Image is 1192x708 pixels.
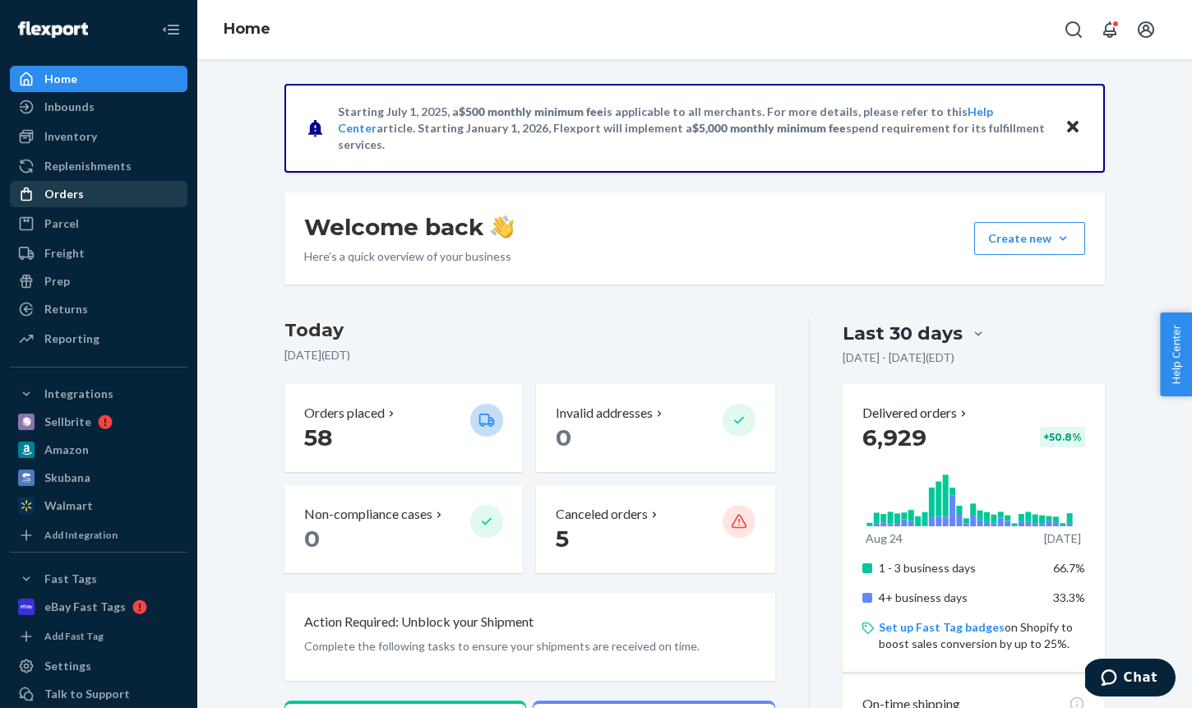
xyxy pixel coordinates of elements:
button: Invalid addresses 0 [536,384,774,472]
div: Inventory [44,128,97,145]
span: 0 [304,525,320,553]
div: Parcel [44,215,79,232]
div: Fast Tags [44,571,97,587]
button: Create new [974,222,1085,255]
div: Amazon [44,442,89,458]
a: Walmart [10,493,187,519]
a: Reporting [10,326,187,352]
h1: Welcome back [304,212,514,242]
div: Home [44,71,77,87]
a: Parcel [10,211,187,237]
a: Add Fast Tag [10,627,187,646]
p: 4+ business days [879,590,1041,606]
div: Talk to Support [44,686,130,702]
span: 5 [556,525,569,553]
span: 0 [556,423,571,451]
button: Close Navigation [155,13,187,46]
p: Aug 24 [866,530,903,547]
p: Canceled orders [556,505,648,524]
div: Replenishments [44,158,132,174]
div: + 50.8 % [1040,427,1085,447]
p: Complete the following tasks to ensure your shipments are received on time. [304,638,755,655]
button: Open account menu [1130,13,1162,46]
button: Help Center [1160,312,1192,396]
button: Delivered orders [862,404,970,423]
div: Walmart [44,497,93,514]
button: Open Search Box [1057,13,1090,46]
button: Integrations [10,381,187,407]
ol: breadcrumbs [210,6,284,53]
div: Freight [44,245,85,261]
button: Orders placed 58 [284,384,523,472]
div: Add Integration [44,528,118,542]
p: [DATE] [1044,530,1081,547]
span: 58 [304,423,332,451]
button: Non-compliance cases 0 [284,485,523,573]
div: Orders [44,186,84,202]
div: Reporting [44,331,99,347]
h3: Today [284,317,775,344]
p: Starting July 1, 2025, a is applicable to all merchants. For more details, please refer to this a... [338,104,1049,153]
a: Amazon [10,437,187,463]
img: hand-wave emoji [491,215,514,238]
button: Open notifications [1093,13,1126,46]
button: Fast Tags [10,566,187,592]
a: Add Integration [10,525,187,545]
div: Returns [44,301,88,317]
div: Skubana [44,470,90,486]
span: 33.3% [1053,590,1085,604]
a: Set up Fast Tag badges [879,620,1005,634]
span: $500 monthly minimum fee [459,104,603,118]
a: Home [224,20,270,38]
p: Invalid addresses [556,404,653,423]
span: 6,929 [862,423,926,451]
a: Settings [10,653,187,679]
a: Sellbrite [10,409,187,435]
div: Sellbrite [44,414,91,430]
a: Orders [10,181,187,207]
div: Inbounds [44,99,95,115]
button: Talk to Support [10,681,187,707]
div: Last 30 days [843,321,963,346]
a: Inbounds [10,94,187,120]
div: Integrations [44,386,113,402]
button: Close [1062,116,1083,140]
iframe: Opens a widget where you can chat to one of our agents [1085,659,1176,700]
div: Prep [44,273,70,289]
div: eBay Fast Tags [44,599,126,615]
p: Orders placed [304,404,385,423]
a: Skubana [10,465,187,491]
p: [DATE] ( EDT ) [284,347,775,363]
a: Returns [10,296,187,322]
a: Prep [10,268,187,294]
p: [DATE] - [DATE] ( EDT ) [843,349,954,366]
div: Add Fast Tag [44,629,104,643]
p: Here’s a quick overview of your business [304,248,514,265]
span: 66.7% [1053,561,1085,575]
img: Flexport logo [18,21,88,38]
span: $5,000 monthly minimum fee [692,121,846,135]
div: Settings [44,658,91,674]
a: Replenishments [10,153,187,179]
p: Non-compliance cases [304,505,432,524]
a: Home [10,66,187,92]
button: Canceled orders 5 [536,485,774,573]
a: Freight [10,240,187,266]
a: eBay Fast Tags [10,594,187,620]
p: on Shopify to boost sales conversion by up to 25%. [879,619,1085,652]
p: Action Required: Unblock your Shipment [304,613,534,632]
p: 1 - 3 business days [879,560,1041,576]
a: Inventory [10,123,187,150]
